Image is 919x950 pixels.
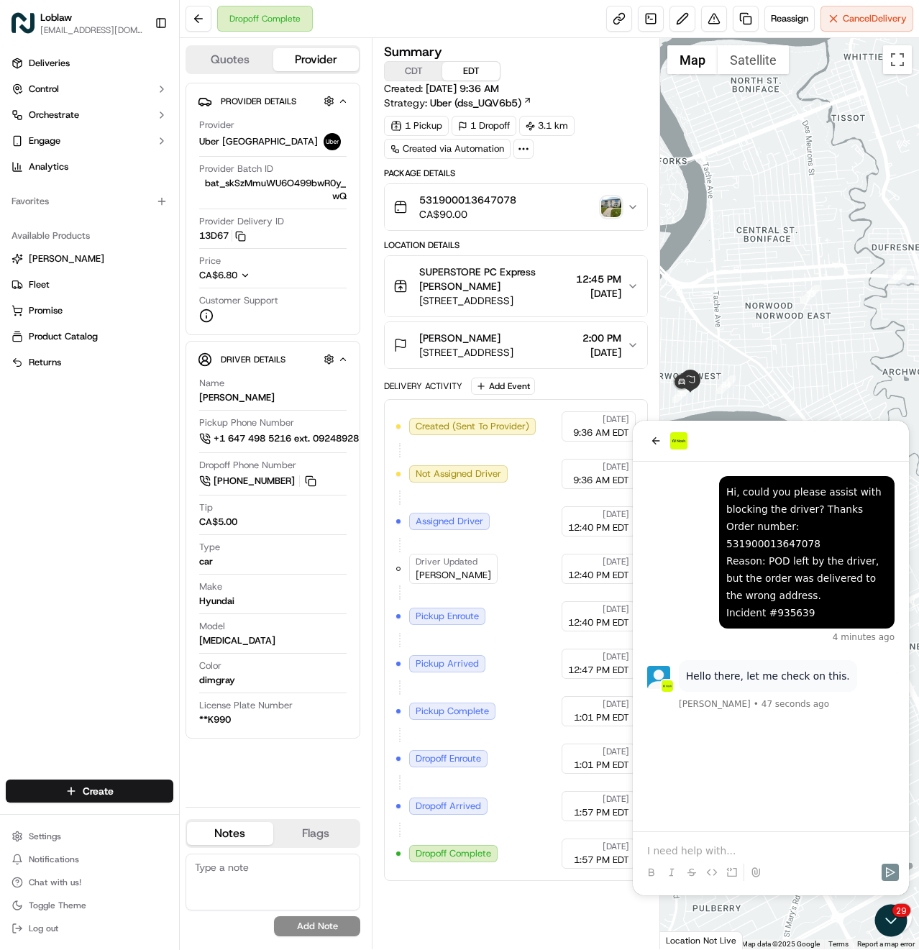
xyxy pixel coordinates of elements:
span: Make [199,580,222,593]
a: Terms (opens in new tab) [828,940,849,948]
a: Returns [12,356,168,369]
span: Product Catalog [29,330,98,343]
button: CancelDelivery [820,6,913,32]
span: CA$6.80 [199,269,237,281]
div: dimgray [199,674,235,687]
button: SUPERSTORE PC Express [PERSON_NAME][STREET_ADDRESS]12:45 PM[DATE] [385,256,647,316]
button: EDT [442,62,500,81]
span: 12:40 PM EDT [568,521,629,534]
span: 12:40 PM EDT [568,616,629,629]
button: CA$6.80 [199,269,326,282]
span: Provider Batch ID [199,163,273,175]
span: Model [199,620,225,633]
span: Log out [29,923,58,934]
span: Notifications [29,854,79,865]
span: Cancel Delivery [843,12,907,25]
iframe: Customer support window [633,421,909,895]
span: [DATE] [603,793,629,805]
span: CA$90.00 [419,207,516,221]
button: Add Event [471,378,535,395]
button: 13D67 [199,229,246,242]
span: [DATE] [603,414,629,425]
img: Google [664,931,711,949]
button: [PERSON_NAME][STREET_ADDRESS]2:00 PM[DATE] [385,322,647,368]
div: Package Details [384,168,648,179]
button: Engage [6,129,173,152]
span: Analytics [29,160,68,173]
button: Log out [6,918,173,938]
a: Created via Automation [384,139,511,159]
span: Deliveries [29,57,70,70]
span: [DATE] [603,651,629,662]
span: [DATE] 9:36 AM [426,82,499,95]
span: 2:00 PM [582,331,621,345]
a: [PHONE_NUMBER] [199,473,319,489]
span: Reassign [771,12,808,25]
button: [PERSON_NAME] [6,247,173,270]
button: Notes [187,822,273,845]
button: Returns [6,351,173,374]
span: 1:01 PM EDT [574,759,629,772]
span: Chat with us! [29,877,81,888]
span: 1:57 PM EDT [574,854,629,867]
div: Strategy: [384,96,532,110]
div: Favorites [6,190,173,213]
button: Loblaw [40,10,72,24]
div: 1 Pickup [384,116,449,136]
span: Driver Updated [416,556,477,567]
span: Pickup Complete [416,705,489,718]
span: Dropoff Arrived [416,800,481,813]
span: [DATE] [603,841,629,852]
button: Show street map [667,45,718,74]
div: [MEDICAL_DATA] [199,634,275,647]
span: [PERSON_NAME] [29,252,104,265]
span: [DATE] [603,746,629,757]
button: Provider [273,48,360,71]
button: Toggle fullscreen view [883,45,912,74]
span: [DATE] [576,286,621,301]
div: 33 [801,285,820,303]
button: CDT [385,62,442,81]
a: Product Catalog [12,330,168,343]
h3: Summary [384,45,442,58]
span: Control [29,83,59,96]
span: 1:57 PM EDT [574,806,629,819]
a: +1 647 498 5216 ext. 09248928 [199,431,383,447]
img: uber-new-logo.jpeg [324,133,341,150]
a: Uber (dss_UQV6b5) [430,96,532,110]
span: Type [199,541,220,554]
button: Quotes [187,48,273,71]
button: Driver Details [198,347,348,371]
span: 1:01 PM EDT [574,711,629,724]
button: 531900013647078CA$90.00photo_proof_of_delivery image [385,184,647,230]
span: Create [83,784,114,798]
span: [DATE] [603,461,629,472]
img: photo_proof_of_delivery image [601,197,621,217]
div: 34 [717,375,736,394]
a: Promise [12,304,168,317]
span: Pickup Enroute [416,610,479,623]
a: Report a map error [857,940,915,948]
span: Returns [29,356,61,369]
span: +1 647 498 5216 ext. 09248928 [214,432,359,445]
a: Deliveries [6,52,173,75]
div: [PERSON_NAME] [199,391,275,404]
span: [PERSON_NAME] [419,331,500,345]
span: Map data ©2025 Google [741,940,820,948]
span: Price [199,255,221,268]
span: Pickup Phone Number [199,416,294,429]
span: Orchestrate [29,109,79,122]
span: 12:45 PM [576,272,621,286]
div: 35 [672,384,691,403]
button: Fleet [6,273,173,296]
